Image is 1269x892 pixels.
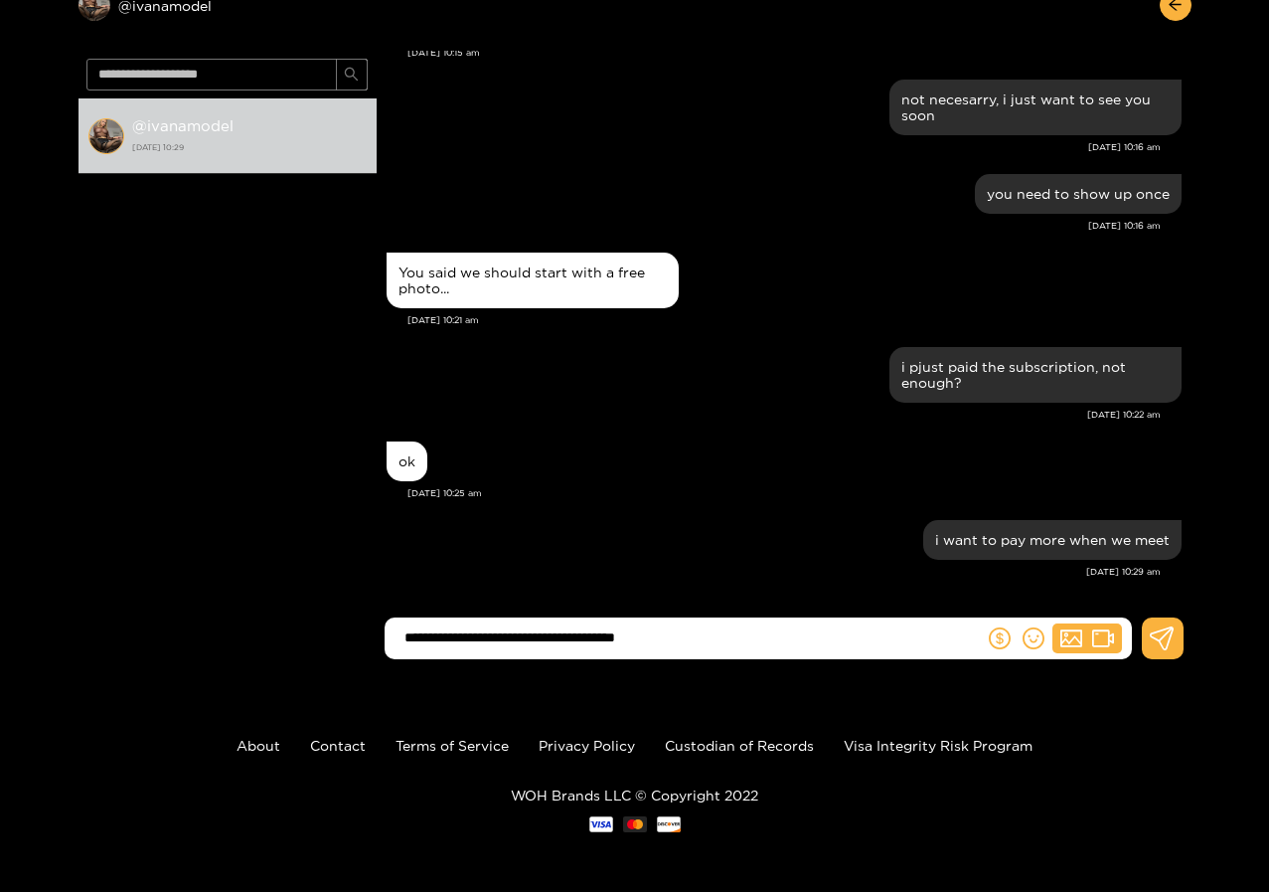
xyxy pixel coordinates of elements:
[844,738,1032,753] a: Visa Integrity Risk Program
[88,118,124,154] img: conversation
[665,738,814,753] a: Custodian of Records
[901,359,1170,391] div: i pjust paid the subscription, not enough?
[396,738,509,753] a: Terms of Service
[387,442,427,481] div: Oct. 3, 10:25 am
[901,91,1170,123] div: not necesarry, i just want to see you soon
[989,627,1011,649] span: dollar
[387,408,1161,422] div: [DATE] 10:22 am
[387,219,1161,233] div: [DATE] 10:16 am
[539,738,635,753] a: Privacy Policy
[889,80,1182,135] div: Oct. 3, 10:16 am
[1060,627,1082,649] span: picture
[387,565,1161,579] div: [DATE] 10:29 am
[987,186,1170,202] div: you need to show up once
[132,138,367,156] strong: [DATE] 10:29
[237,738,280,753] a: About
[387,140,1161,154] div: [DATE] 10:16 am
[407,46,1182,60] div: [DATE] 10:15 am
[344,67,359,84] span: search
[889,347,1182,403] div: Oct. 3, 10:22 am
[1092,627,1114,649] span: video-camera
[1052,624,1122,653] button: picturevideo-camera
[975,174,1182,214] div: Oct. 3, 10:16 am
[935,532,1170,548] div: i want to pay more when we meet
[132,117,234,134] strong: @ ivanamodel
[407,486,1182,500] div: [DATE] 10:25 am
[398,453,415,469] div: ok
[310,738,366,753] a: Contact
[923,520,1182,560] div: Oct. 3, 10:29 am
[1023,627,1044,649] span: smile
[387,253,679,308] div: Oct. 3, 10:21 am
[985,624,1015,653] button: dollar
[336,59,368,90] button: search
[407,313,1182,327] div: [DATE] 10:21 am
[398,265,667,296] div: You said we should start with a free photo...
